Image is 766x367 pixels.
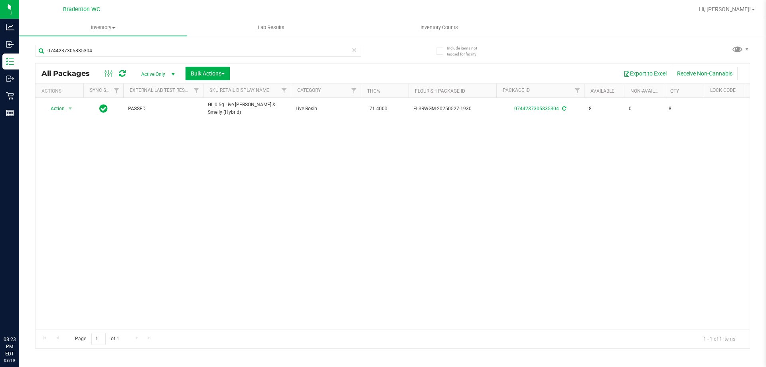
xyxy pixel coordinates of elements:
a: Qty [670,88,679,94]
p: 08/19 [4,357,16,363]
a: Non-Available [630,88,666,94]
span: FLSRWGM-20250527-1930 [413,105,492,113]
a: Package ID [503,87,530,93]
a: Inventory Counts [355,19,523,36]
span: Hi, [PERSON_NAME]! [699,6,751,12]
iframe: Resource center [8,303,32,327]
span: PASSED [128,105,198,113]
span: GL 0.5g Live [PERSON_NAME] & Smelly (Hybrid) [208,101,286,116]
span: 1 - 1 of 1 items [697,333,742,345]
a: Filter [571,84,584,97]
a: Available [590,88,614,94]
span: Action [43,103,65,114]
a: Inventory [19,19,187,36]
span: Live Rosin [296,105,356,113]
span: Sync from Compliance System [561,106,566,111]
button: Export to Excel [618,67,672,80]
button: Receive Non-Cannabis [672,67,738,80]
span: select [65,103,75,114]
inline-svg: Inbound [6,40,14,48]
a: Filter [110,84,123,97]
a: Sync Status [90,87,120,93]
a: Flourish Package ID [415,88,465,94]
inline-svg: Retail [6,92,14,100]
a: Category [297,87,321,93]
a: Filter [347,84,361,97]
span: Inventory Counts [410,24,469,31]
span: 71.4000 [365,103,391,115]
inline-svg: Outbound [6,75,14,83]
span: Clear [351,45,357,55]
a: Lock Code [710,87,736,93]
div: Actions [41,88,80,94]
span: Page of 1 [68,333,126,345]
span: 8 [669,105,699,113]
span: 8 [589,105,619,113]
p: 08:23 PM EDT [4,336,16,357]
a: External Lab Test Result [130,87,192,93]
inline-svg: Reports [6,109,14,117]
a: Lab Results [187,19,355,36]
span: Inventory [19,24,187,31]
span: Bulk Actions [191,70,225,77]
a: 0744237305835304 [514,106,559,111]
span: In Sync [99,103,108,114]
input: 1 [91,333,106,345]
span: Lab Results [247,24,295,31]
inline-svg: Inventory [6,58,14,65]
a: THC% [367,88,380,94]
a: Filter [278,84,291,97]
button: Bulk Actions [186,67,230,80]
span: Bradenton WC [63,6,100,13]
inline-svg: Analytics [6,23,14,31]
input: Search Package ID, Item Name, SKU, Lot or Part Number... [35,45,361,57]
span: Include items not tagged for facility [447,45,487,57]
a: Sku Retail Display Name [209,87,269,93]
span: All Packages [41,69,98,78]
a: Filter [190,84,203,97]
span: 0 [629,105,659,113]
